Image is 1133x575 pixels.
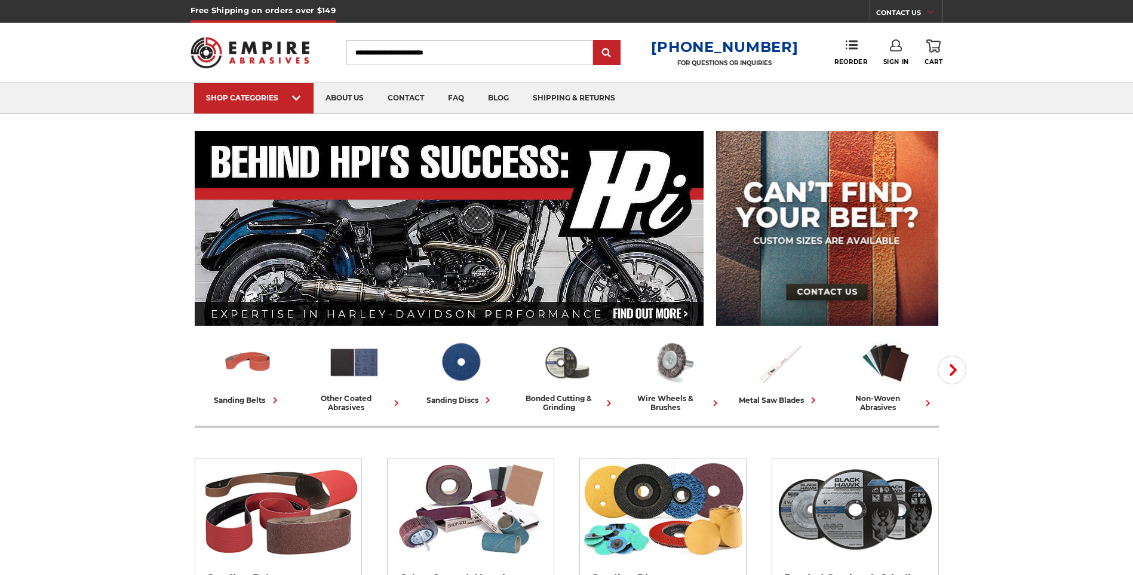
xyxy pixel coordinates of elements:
a: Cart [925,39,942,66]
img: Sanding Belts [222,337,274,388]
div: sanding belts [214,394,281,406]
img: Sanding Discs [434,337,487,388]
span: Sign In [883,58,909,66]
img: Other Coated Abrasives [388,458,554,560]
a: contact [376,83,436,114]
a: Reorder [834,39,867,65]
div: sanding discs [426,394,494,406]
a: bonded cutting & grinding [518,337,615,412]
a: sanding discs [412,337,509,406]
a: other coated abrasives [306,337,403,412]
a: [PHONE_NUMBER] [651,38,798,56]
a: about us [314,83,376,114]
img: Non-woven Abrasives [859,337,912,388]
a: faq [436,83,476,114]
img: Wire Wheels & Brushes [647,337,699,388]
p: FOR QUESTIONS OR INQUIRIES [651,59,798,67]
div: bonded cutting & grinding [518,394,615,412]
button: Next [938,356,966,384]
span: Reorder [834,58,867,66]
img: Sanding Discs [580,458,746,560]
span: Cart [925,58,942,66]
div: SHOP CATEGORIES [206,93,302,102]
img: Bonded Cutting & Grinding [541,337,593,388]
img: Other Coated Abrasives [328,337,380,388]
img: Sanding Belts [195,458,361,560]
a: CONTACT US [876,6,942,23]
a: sanding belts [199,337,296,406]
a: non-woven abrasives [837,337,934,412]
img: Bonded Cutting & Grinding [772,458,938,560]
div: wire wheels & brushes [625,394,721,412]
img: Banner for an interview featuring Horsepower Inc who makes Harley performance upgrades featured o... [195,131,704,326]
input: Submit [595,41,619,65]
img: Metal Saw Blades [753,337,806,388]
div: other coated abrasives [306,394,403,412]
a: blog [476,83,521,114]
a: wire wheels & brushes [625,337,721,412]
a: metal saw blades [731,337,828,406]
a: shipping & returns [521,83,627,114]
img: Empire Abrasives [191,29,310,76]
img: promo banner for custom belts. [716,131,938,326]
div: non-woven abrasives [837,394,934,412]
div: metal saw blades [739,394,819,406]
